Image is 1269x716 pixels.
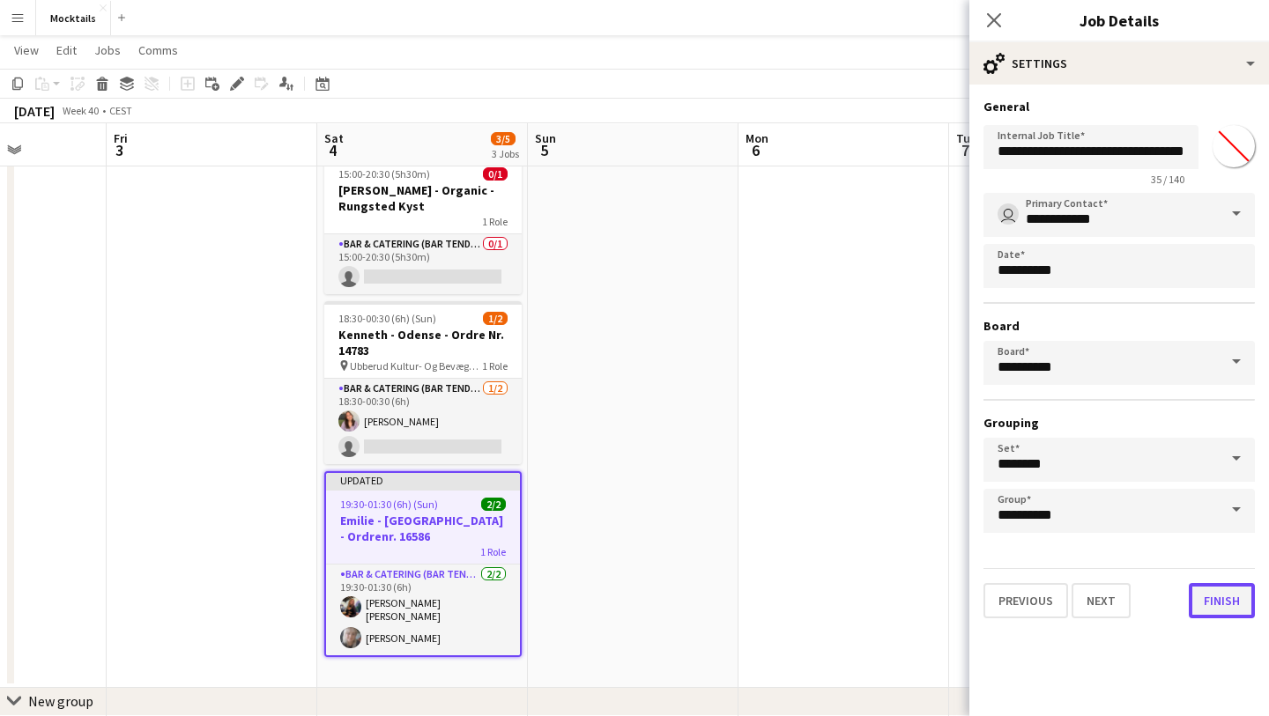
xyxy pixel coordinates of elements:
span: Comms [138,42,178,58]
div: 3 Jobs [492,147,519,160]
div: Settings [969,42,1269,85]
div: CEST [109,104,132,117]
div: New group [28,692,93,710]
h3: Board [983,318,1255,334]
span: 35 / 140 [1137,173,1198,186]
span: 3 [111,140,128,160]
span: Fri [114,130,128,146]
app-card-role: Bar & Catering (Bar Tender)0/115:00-20:30 (5h30m) [324,234,522,294]
span: Mon [746,130,768,146]
span: View [14,42,39,58]
span: Ubberud Kultur- Og Bevægelseshus [350,359,482,373]
div: [DATE] [14,102,55,120]
app-card-role: Bar & Catering (Bar Tender)2/219:30-01:30 (6h)[PERSON_NAME] [PERSON_NAME] [PERSON_NAME][PERSON_NAME] [326,565,520,655]
span: 18:30-00:30 (6h) (Sun) [338,312,436,325]
span: 4 [322,140,344,160]
h3: Job Details [969,9,1269,32]
button: Mocktails [36,1,111,35]
h3: [PERSON_NAME] - Organic - Rungsted Kyst [324,182,522,214]
a: Edit [49,39,84,62]
button: Finish [1189,583,1255,618]
span: 5 [532,140,556,160]
span: 7 [954,140,976,160]
span: 0/1 [483,167,508,181]
a: View [7,39,46,62]
span: 1 Role [482,215,508,228]
button: Next [1072,583,1131,618]
app-job-card: Updated19:30-01:30 (6h) (Sun)2/2Emilie - [GEOGRAPHIC_DATA] - Ordrenr. 165861 RoleBar & Catering (... [324,471,522,657]
a: Comms [131,39,185,62]
span: 1 Role [482,359,508,373]
span: Tue [956,130,976,146]
span: 1/2 [483,312,508,325]
h3: Grouping [983,415,1255,431]
app-job-card: 15:00-20:30 (5h30m)0/1[PERSON_NAME] - Organic - Rungsted Kyst1 RoleBar & Catering (Bar Tender)0/1... [324,157,522,294]
span: 15:00-20:30 (5h30m) [338,167,430,181]
span: Sat [324,130,344,146]
a: Jobs [87,39,128,62]
span: Sun [535,130,556,146]
h3: General [983,99,1255,114]
span: 19:30-01:30 (6h) (Sun) [340,498,438,511]
span: Jobs [94,42,121,58]
span: Week 40 [58,104,102,117]
span: 6 [743,140,768,160]
app-job-card: 18:30-00:30 (6h) (Sun)1/2Kenneth - Odense - Ordre Nr. 14783 Ubberud Kultur- Og Bevægelseshus1 Rol... [324,301,522,464]
span: 1 Role [480,545,506,558]
h3: Emilie - [GEOGRAPHIC_DATA] - Ordrenr. 16586 [326,513,520,544]
div: Updated [326,473,520,487]
button: Previous [983,583,1068,618]
h3: Kenneth - Odense - Ordre Nr. 14783 [324,327,522,358]
span: 2/2 [481,498,506,511]
span: 3/5 [491,132,516,145]
app-card-role: Bar & Catering (Bar Tender)1/218:30-00:30 (6h)[PERSON_NAME] [324,379,522,464]
span: Edit [56,42,77,58]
